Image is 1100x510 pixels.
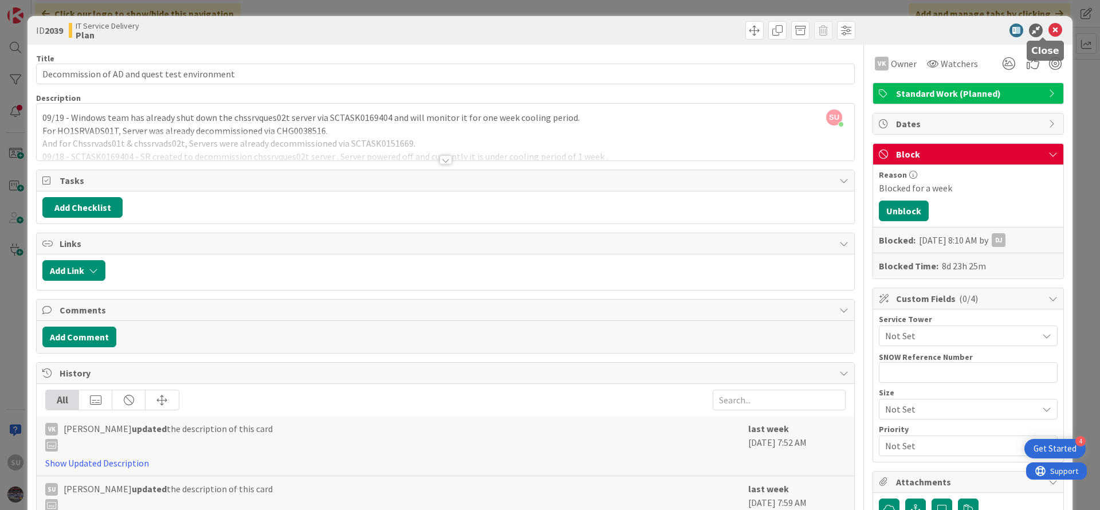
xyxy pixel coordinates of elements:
p: For HO1SRVADS01T, Server was already decommissioned via CHG0038516. [42,124,848,138]
span: Not Set [885,438,1032,454]
span: Not Set [885,329,1038,343]
label: Title [36,53,54,64]
span: Support [24,2,52,15]
div: 4 [1075,436,1086,446]
b: Blocked Time: [879,259,938,273]
button: Unblock [879,201,929,221]
button: Add Checklist [42,197,123,218]
div: Blocked for a week [879,181,1058,195]
div: Get Started [1034,443,1077,454]
span: Standard Work (Planned) [896,87,1043,100]
span: ( 0/4 ) [959,293,978,304]
a: Show Updated Description [45,457,149,469]
div: SU [45,483,58,496]
b: Plan [76,30,139,40]
span: Custom Fields [896,292,1043,305]
span: IT Service Delivery [76,21,139,30]
span: Dates [896,117,1043,131]
span: SU [826,109,842,125]
input: Search... [713,390,846,410]
button: Add Link [42,260,105,281]
div: Size [879,389,1058,397]
b: 2039 [45,25,63,36]
span: Watchers [941,57,978,70]
span: [PERSON_NAME] the description of this card [64,422,273,452]
p: 09/19 - Windows team has already shut down the chssrvques02t server via SCTASK0169404 and will mo... [42,111,848,124]
b: last week [748,483,789,495]
span: ID [36,23,63,37]
span: Description [36,93,81,103]
div: VK [45,423,58,436]
div: Service Tower [879,315,1058,323]
b: Blocked: [879,233,916,247]
div: 8d 23h 25m [942,259,986,273]
span: Tasks [60,174,834,187]
span: Not Set [885,401,1032,417]
b: last week [748,423,789,434]
span: Comments [60,303,834,317]
div: [DATE] 7:52 AM [748,422,846,470]
label: SNOW Reference Number [879,352,973,362]
span: Block [896,147,1043,161]
input: type card name here... [36,64,855,84]
span: Owner [891,57,917,70]
b: updated [132,423,167,434]
h5: Close [1031,45,1059,56]
div: Priority [879,425,1058,433]
span: Reason [879,171,907,179]
button: Add Comment [42,327,116,347]
div: DJ [992,233,1005,247]
div: [DATE] 8:10 AM by [919,233,1005,247]
span: History [60,366,834,380]
span: Attachments [896,475,1043,489]
b: updated [132,483,167,495]
span: Links [60,237,834,250]
div: VK [875,57,889,70]
div: Open Get Started checklist, remaining modules: 4 [1024,439,1086,458]
div: All [46,390,79,410]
